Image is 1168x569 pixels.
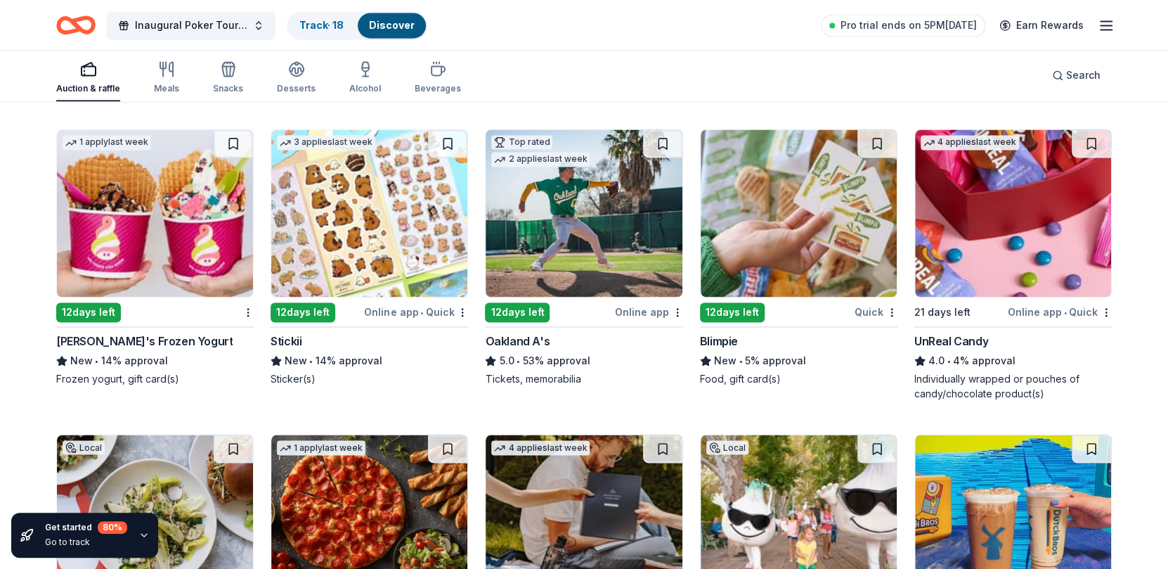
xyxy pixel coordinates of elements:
[56,8,96,41] a: Home
[1041,61,1112,89] button: Search
[415,83,461,94] div: Beverages
[310,355,313,366] span: •
[491,440,590,455] div: 4 applies last week
[499,352,514,369] span: 5.0
[706,440,748,454] div: Local
[213,83,243,94] div: Snacks
[299,19,344,31] a: Track· 18
[914,352,1112,369] div: 4% approval
[517,355,520,366] span: •
[714,352,737,369] span: New
[349,83,381,94] div: Alcohol
[415,55,461,101] button: Beverages
[271,302,335,322] div: 12 days left
[135,17,247,34] span: Inaugural Poker Tournament and Silent Auction
[485,352,682,369] div: 53% approval
[364,303,468,321] div: Online app Quick
[914,129,1112,400] a: Image for UnReal Candy4 applieslast week21 days leftOnline app•QuickUnReal Candy4.0•4% approvalIn...
[491,152,590,167] div: 2 applies last week
[914,372,1112,400] div: Individually wrapped or pouches of candy/chocolate product(s)
[56,333,233,350] div: [PERSON_NAME]'s Frozen Yogurt
[615,303,683,321] div: Online app
[56,372,254,386] div: Frozen yogurt, gift card(s)
[915,129,1111,297] img: Image for UnReal Candy
[841,17,977,34] span: Pro trial ends on 5PM[DATE]
[1066,67,1101,84] span: Search
[271,372,468,386] div: Sticker(s)
[63,135,151,150] div: 1 apply last week
[213,55,243,101] button: Snacks
[277,135,375,150] div: 3 applies last week
[491,135,552,149] div: Top rated
[739,355,742,366] span: •
[700,129,897,386] a: Image for Blimpie12days leftQuickBlimpieNew•5% approvalFood, gift card(s)
[98,521,127,534] div: 80 %
[271,129,468,386] a: Image for Stickii3 applieslast week12days leftOnline app•QuickStickiiNew•14% approvalSticker(s)
[991,13,1092,38] a: Earn Rewards
[277,83,316,94] div: Desserts
[921,135,1019,150] div: 4 applies last week
[420,307,423,318] span: •
[154,55,179,101] button: Meals
[56,83,120,94] div: Auction & raffle
[1008,303,1112,321] div: Online app Quick
[56,302,121,322] div: 12 days left
[70,352,93,369] span: New
[701,129,897,297] img: Image for Blimpie
[45,537,127,548] div: Go to track
[369,19,415,31] a: Discover
[45,521,127,534] div: Get started
[271,333,301,350] div: Stickii
[700,333,738,350] div: Blimpie
[821,14,985,37] a: Pro trial ends on 5PM[DATE]
[277,55,316,101] button: Desserts
[285,352,307,369] span: New
[928,352,945,369] span: 4.0
[914,333,988,350] div: UnReal Candy
[700,302,765,322] div: 12 days left
[349,55,381,101] button: Alcohol
[154,83,179,94] div: Meals
[57,129,253,297] img: Image for Menchie's Frozen Yogurt
[700,372,897,386] div: Food, gift card(s)
[855,303,897,321] div: Quick
[947,355,950,366] span: •
[107,11,275,39] button: Inaugural Poker Tournament and Silent Auction
[271,129,467,297] img: Image for Stickii
[914,304,971,321] div: 21 days left
[485,129,682,386] a: Image for Oakland A'sTop rated2 applieslast week12days leftOnline appOakland A's5.0•53% approvalT...
[56,352,254,369] div: 14% approval
[485,333,550,350] div: Oakland A's
[277,440,365,455] div: 1 apply last week
[56,129,254,386] a: Image for Menchie's Frozen Yogurt1 applylast week12days left[PERSON_NAME]'s Frozen YogurtNew•14% ...
[485,372,682,386] div: Tickets, memorabilia
[486,129,682,297] img: Image for Oakland A's
[56,55,120,101] button: Auction & raffle
[485,302,550,322] div: 12 days left
[1064,307,1067,318] span: •
[700,352,897,369] div: 5% approval
[95,355,98,366] span: •
[287,11,427,39] button: Track· 18Discover
[271,352,468,369] div: 14% approval
[63,440,105,454] div: Local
